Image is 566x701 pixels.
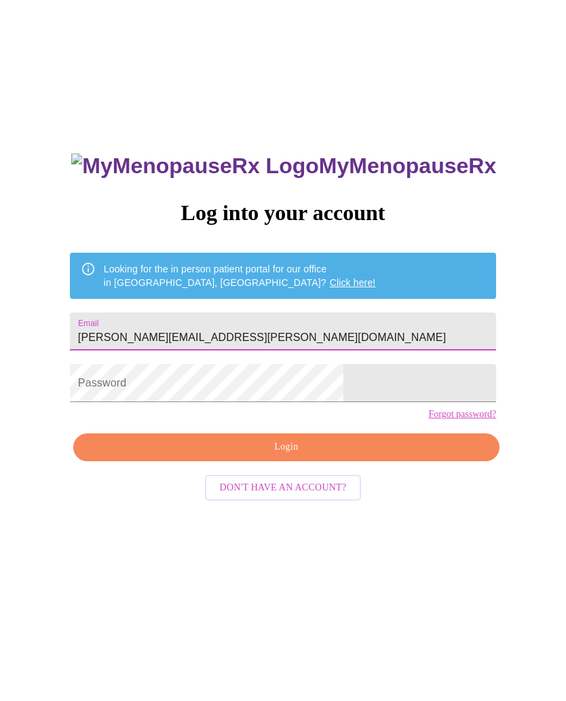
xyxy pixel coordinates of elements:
[220,480,347,497] span: Don't have an account?
[330,277,376,288] a: Click here!
[70,200,496,226] h3: Log into your account
[89,439,484,456] span: Login
[104,257,376,295] div: Looking for the in person patient portal for our office in [GEOGRAPHIC_DATA], [GEOGRAPHIC_DATA]?
[202,481,365,492] a: Don't have an account?
[73,433,499,461] button: Login
[71,154,496,179] h3: MyMenopauseRx
[71,154,318,179] img: MyMenopauseRx Logo
[205,475,362,501] button: Don't have an account?
[428,409,496,420] a: Forgot password?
